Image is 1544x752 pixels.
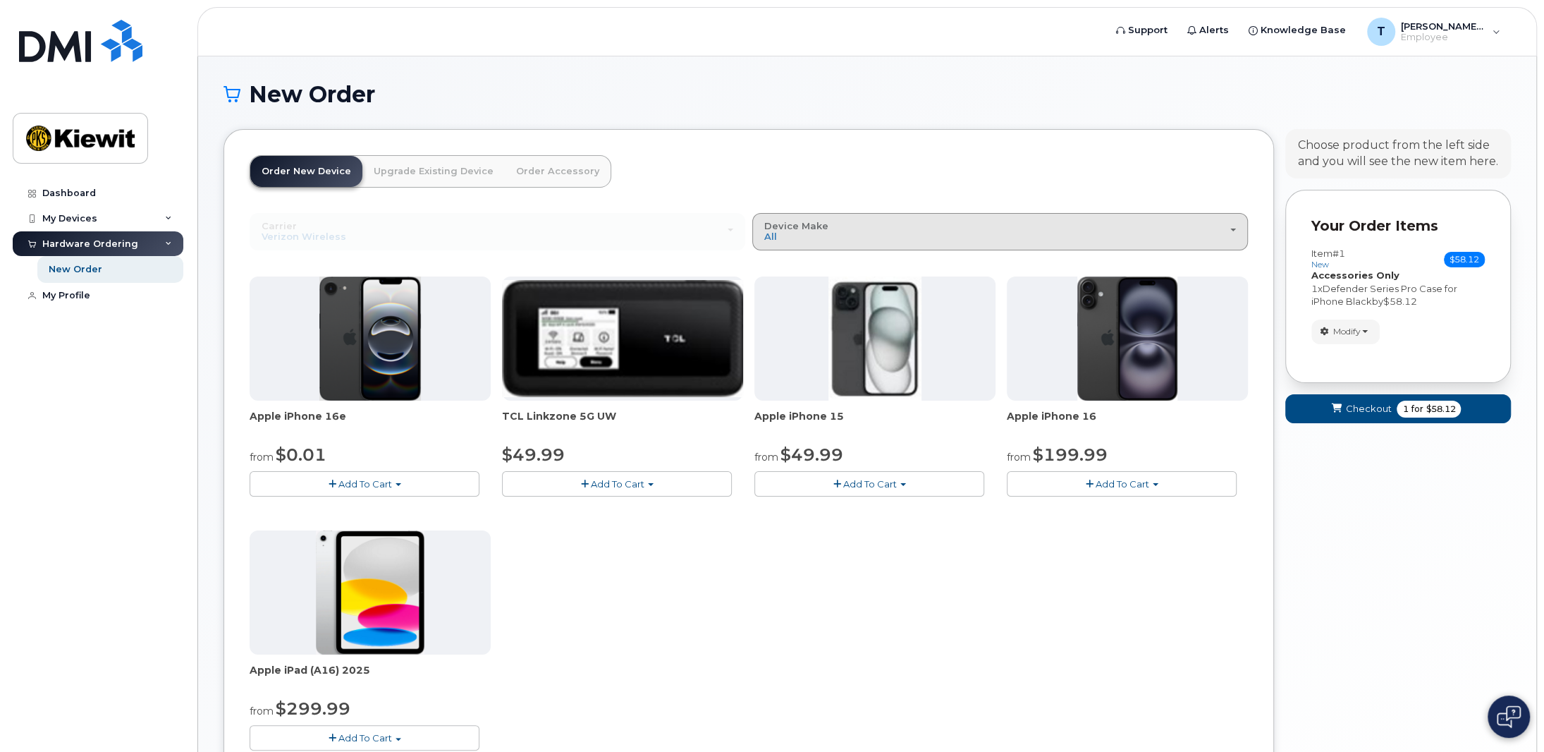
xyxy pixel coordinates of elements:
[1311,248,1345,269] h3: Item
[319,277,421,401] img: iphone16e.png
[754,451,778,463] small: from
[1311,283,1318,294] span: 1
[502,280,743,397] img: linkzone5g.png
[502,444,565,465] span: $49.99
[1007,471,1237,496] button: Add To Cart
[250,451,274,463] small: from
[752,213,1248,250] button: Device Make All
[843,478,897,490] span: Add To Cart
[1311,320,1380,344] button: Modify
[1311,216,1485,236] p: Your Order Items
[362,156,505,187] a: Upgrade Existing Device
[223,82,1511,107] h1: New Order
[1383,296,1417,307] span: $58.12
[764,231,777,242] span: All
[1285,394,1511,423] button: Checkout 1 for $58.12
[316,530,425,655] img: ipad_11.png
[338,478,392,490] span: Add To Cart
[250,663,491,691] div: Apple iPad (A16) 2025
[1033,444,1108,465] span: $199.99
[338,732,392,744] span: Add To Cart
[1402,403,1408,416] span: 1
[1497,705,1521,728] img: Open chat
[1007,451,1031,463] small: from
[1007,409,1248,437] div: Apple iPhone 16
[828,277,922,401] img: iphone15.jpg
[250,705,274,717] small: from
[1333,325,1361,338] span: Modify
[1332,248,1345,259] span: #1
[250,725,479,750] button: Add To Cart
[502,471,732,496] button: Add To Cart
[1426,403,1455,416] span: $58.12
[1077,277,1177,401] img: iphone_16_plus.png
[1311,283,1457,308] span: Defender Series Pro Case for iPhone Black
[754,409,995,437] div: Apple iPhone 15
[505,156,611,187] a: Order Accessory
[276,698,350,719] span: $299.99
[1311,269,1399,281] strong: Accessories Only
[754,471,984,496] button: Add To Cart
[276,444,326,465] span: $0.01
[1298,138,1498,170] div: Choose product from the left side and you will see the new item here.
[250,409,491,437] div: Apple iPhone 16e
[1311,282,1485,308] div: x by
[1345,402,1391,416] span: Checkout
[780,444,843,465] span: $49.99
[502,409,743,437] div: TCL Linkzone 5G UW
[250,471,479,496] button: Add To Cart
[1096,478,1149,490] span: Add To Cart
[1444,252,1485,267] span: $58.12
[764,220,828,231] span: Device Make
[1408,403,1426,416] span: for
[250,156,362,187] a: Order New Device
[1311,260,1329,269] small: new
[591,478,644,490] span: Add To Cart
